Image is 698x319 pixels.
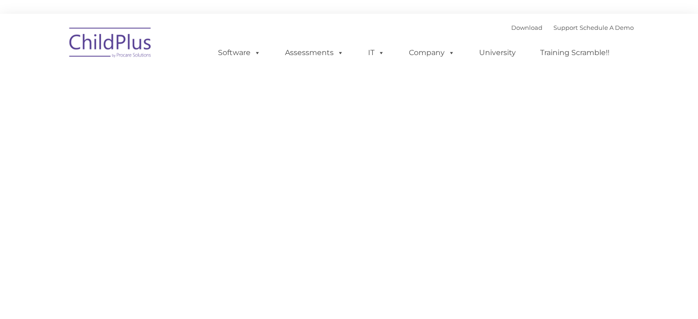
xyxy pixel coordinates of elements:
a: Software [209,44,270,62]
a: Company [400,44,464,62]
a: IT [359,44,394,62]
a: Download [511,24,542,31]
a: University [470,44,525,62]
a: Support [553,24,578,31]
font: | [511,24,634,31]
a: Schedule A Demo [580,24,634,31]
a: Training Scramble!! [531,44,619,62]
a: Assessments [276,44,353,62]
img: ChildPlus by Procare Solutions [65,21,156,67]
